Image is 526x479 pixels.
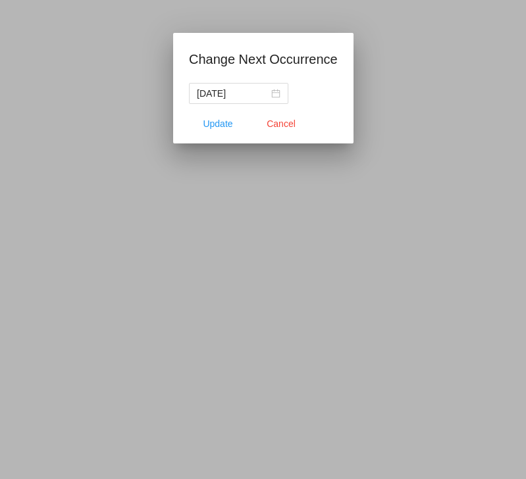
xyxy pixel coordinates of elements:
button: Update [189,112,247,136]
span: Update [203,118,232,129]
button: Close dialog [252,112,310,136]
h1: Change Next Occurrence [189,49,338,70]
input: Select date [197,86,269,101]
span: Cancel [267,118,296,129]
